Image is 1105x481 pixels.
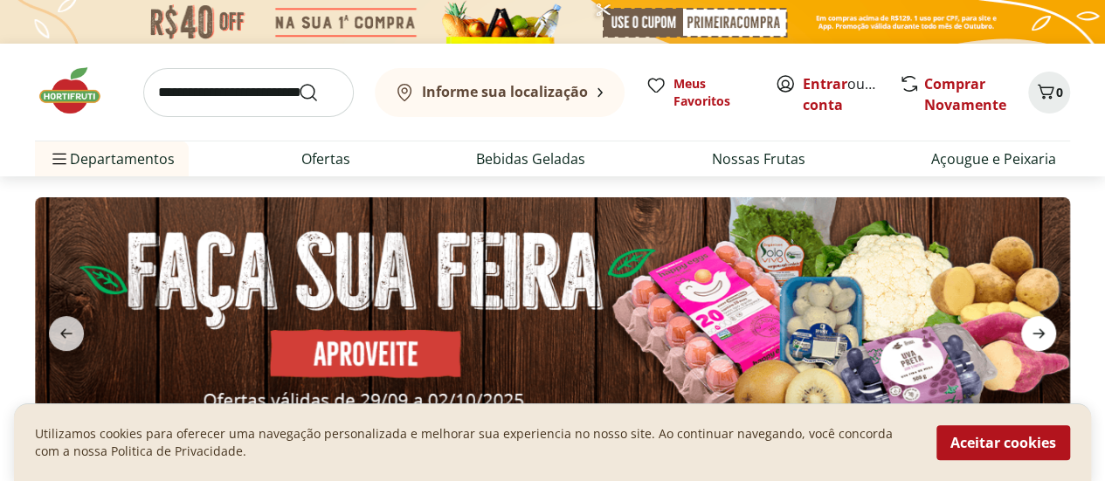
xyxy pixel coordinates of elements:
button: next [1007,316,1070,351]
a: Açougue e Peixaria [931,148,1056,169]
button: Menu [49,138,70,180]
span: ou [803,73,881,115]
a: Nossas Frutas [712,148,805,169]
button: previous [35,316,98,351]
a: Criar conta [803,74,899,114]
a: Bebidas Geladas [476,148,585,169]
a: Entrar [803,74,847,93]
b: Informe sua localização [422,82,588,101]
img: feira [35,197,1070,448]
input: search [143,68,354,117]
p: Utilizamos cookies para oferecer uma navegação personalizada e melhorar sua experiencia no nosso ... [35,425,915,460]
a: Comprar Novamente [924,74,1006,114]
span: Departamentos [49,138,175,180]
a: Ofertas [301,148,350,169]
span: Meus Favoritos [673,75,754,110]
span: 0 [1056,84,1063,100]
img: Hortifruti [35,65,122,117]
button: Aceitar cookies [936,425,1070,460]
button: Carrinho [1028,72,1070,113]
button: Submit Search [298,82,340,103]
a: Meus Favoritos [646,75,754,110]
button: Informe sua localização [375,68,625,117]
